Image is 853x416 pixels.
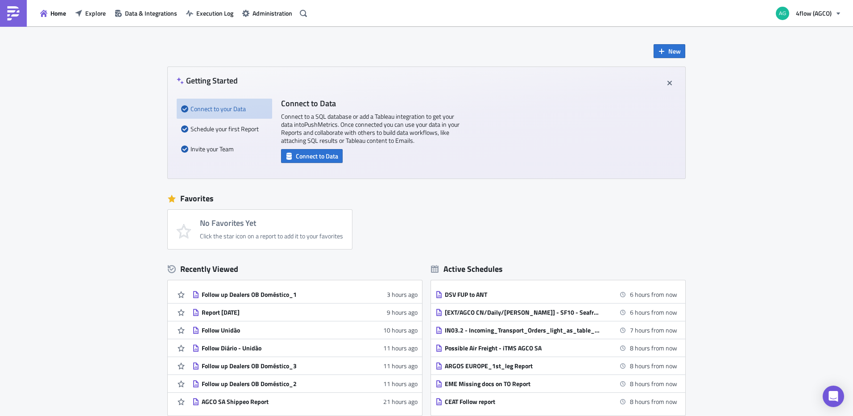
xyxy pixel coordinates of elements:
[202,308,358,316] div: Report [DATE]
[281,150,343,160] a: Connect to Data
[435,321,677,339] a: IN03.2 - Incoming_Transport_Orders_light_as_table_Report_CSV_BVS/GIMA, Daily (Mon - Fri), 0700AM ...
[200,219,343,228] h4: No Favorites Yet
[281,112,460,145] p: Connect to a SQL database or add a Tableau integration to get your data into PushMetrics . Once c...
[192,304,418,321] a: Report [DATE]9 hours ago
[630,325,677,335] time: 2025-10-08 02:00
[296,151,338,161] span: Connect to Data
[383,397,418,406] time: 2025-10-07T01:45:17Z
[196,8,233,18] span: Execution Log
[387,308,418,317] time: 2025-10-07T13:28:03Z
[202,380,358,388] div: Follow up Dealers OB Doméstico_2
[435,339,677,357] a: Possible Air Freight - iTMS AGCO SA8 hours from now
[823,386,844,407] div: Open Intercom Messenger
[630,308,677,317] time: 2025-10-08 01:45
[445,308,601,316] div: [EXT/AGCO CN/Daily/[PERSON_NAME]] - SF10 - Seafreight Article Tracking Report
[668,46,681,56] span: New
[110,6,182,20] button: Data & Integrations
[192,321,418,339] a: Follow Unidão10 hours ago
[775,6,790,21] img: Avatar
[770,4,846,23] button: 4flow (AGCO)
[630,290,677,299] time: 2025-10-08 01:00
[192,375,418,392] a: Follow up Dealers OB Doméstico_211 hours ago
[387,290,418,299] time: 2025-10-07T19:41:59Z
[281,149,343,163] button: Connect to Data
[435,286,677,303] a: DSV FUP to ANT6 hours from now
[431,264,503,274] div: Active Schedules
[202,326,358,334] div: Follow Unidão
[796,8,832,18] span: 4flow (AGCO)
[202,362,358,370] div: Follow up Dealers OB Doméstico_3
[654,44,685,58] button: New
[181,119,268,139] div: Schedule your first Report
[85,8,106,18] span: Explore
[435,357,677,374] a: ARGOS EUROPE_1st_leg Report8 hours from now
[181,139,268,159] div: Invite your Team
[281,99,460,108] h4: Connect to Data
[435,393,677,410] a: CEAT Follow report8 hours from now
[125,8,177,18] span: Data & Integrations
[192,357,418,374] a: Follow up Dealers OB Doméstico_311 hours ago
[192,339,418,357] a: Follow Diário - Unidão11 hours ago
[192,286,418,303] a: Follow up Dealers OB Doméstico_13 hours ago
[168,192,685,205] div: Favorites
[238,6,297,20] button: Administration
[435,375,677,392] a: EME Missing docs on TO Report8 hours from now
[630,397,677,406] time: 2025-10-08 03:00
[50,8,66,18] span: Home
[445,380,601,388] div: EME Missing docs on TO Report
[182,6,238,20] button: Execution Log
[202,398,358,406] div: AGCO SA Shippeo Report
[70,6,110,20] button: Explore
[445,326,601,334] div: IN03.2 - Incoming_Transport_Orders_light_as_table_Report_CSV_BVS/GIMA, Daily (Mon - Fri), 0700AM ...
[6,6,21,21] img: PushMetrics
[202,344,358,352] div: Follow Diário - Unidão
[200,232,343,240] div: Click the star icon on a report to add it to your favorites
[630,343,677,353] time: 2025-10-08 03:00
[630,379,677,388] time: 2025-10-08 03:00
[435,304,677,321] a: [EXT/AGCO CN/Daily/[PERSON_NAME]] - SF10 - Seafreight Article Tracking Report6 hours from now
[445,362,601,370] div: ARGOS EUROPE_1st_leg Report
[383,379,418,388] time: 2025-10-07T11:41:15Z
[253,8,292,18] span: Administration
[192,393,418,410] a: AGCO SA Shippeo Report21 hours ago
[630,361,677,370] time: 2025-10-08 03:00
[383,361,418,370] time: 2025-10-07T11:41:54Z
[445,344,601,352] div: Possible Air Freight - iTMS AGCO SA
[202,291,358,299] div: Follow up Dealers OB Doméstico_1
[181,99,268,119] div: Connect to your Data
[168,262,422,276] div: Recently Viewed
[36,6,70,20] button: Home
[383,325,418,335] time: 2025-10-07T12:29:26Z
[445,291,601,299] div: DSV FUP to ANT
[177,76,238,85] h4: Getting Started
[445,398,601,406] div: CEAT Follow report
[383,343,418,353] time: 2025-10-07T11:46:47Z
